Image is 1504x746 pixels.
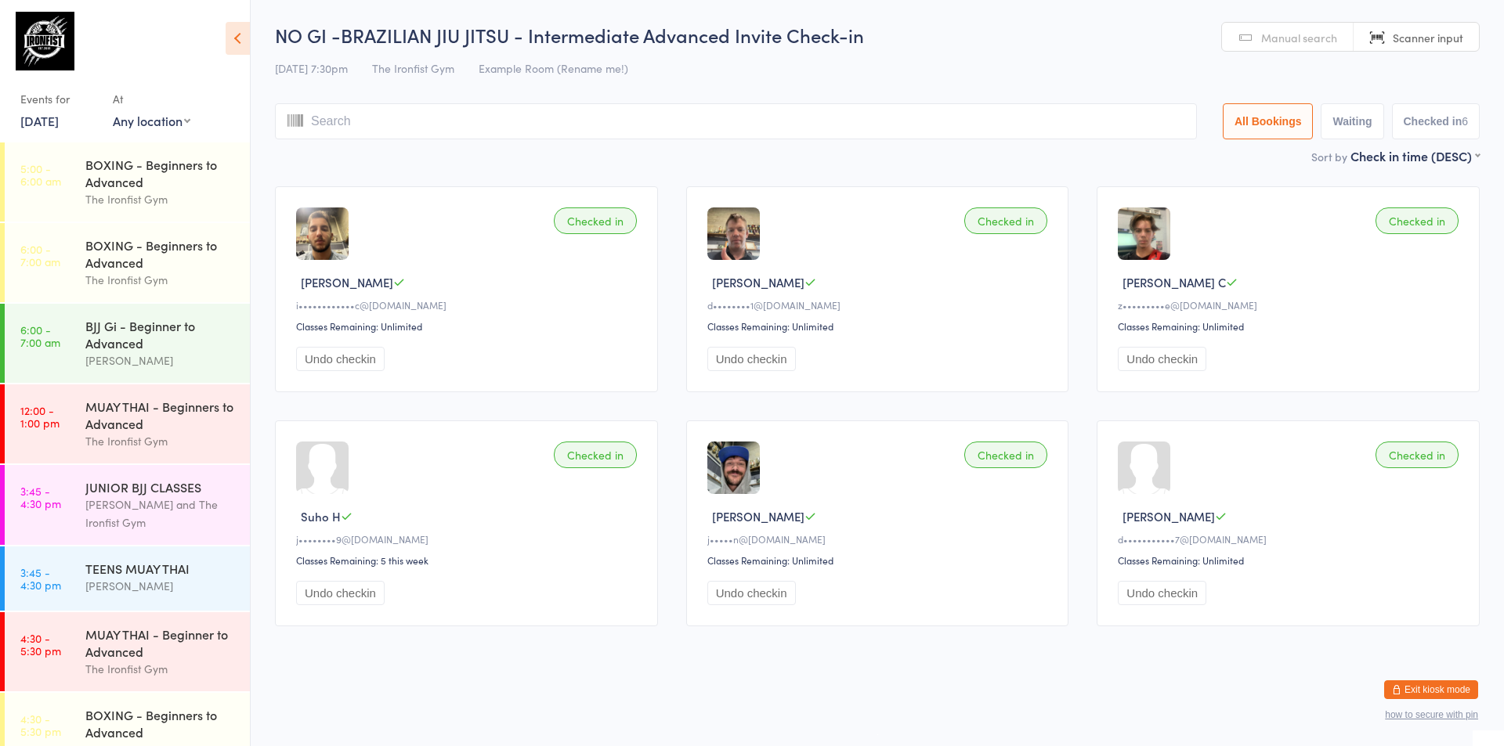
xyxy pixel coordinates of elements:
div: [PERSON_NAME] and The Ironfist Gym [85,496,237,532]
button: Undo checkin [1118,581,1206,605]
time: 4:30 - 5:30 pm [20,632,61,657]
span: Manual search [1261,30,1337,45]
div: Classes Remaining: Unlimited [296,319,642,333]
span: Example Room (Rename me!) [479,60,628,76]
div: j••••••••9@[DOMAIN_NAME] [296,532,642,546]
div: Checked in [554,441,637,468]
div: j•••••n@[DOMAIN_NAME] [707,532,1053,546]
a: 3:45 -4:30 pmJUNIOR BJJ CLASSES[PERSON_NAME] and The Ironfist Gym [5,465,250,545]
button: Exit kiosk mode [1384,680,1478,699]
span: [PERSON_NAME] [1123,508,1215,524]
div: Checked in [554,207,637,234]
button: Undo checkin [1118,347,1206,371]
div: Any location [113,112,190,129]
div: Classes Remaining: Unlimited [1118,553,1463,567]
div: Classes Remaining: 5 this week [296,553,642,567]
div: MUAY THAI - Beginners to Advanced [85,398,237,432]
div: BOXING - Beginners to Advanced [85,706,237,741]
div: Check in time (DESC) [1350,147,1480,164]
div: BOXING - Beginners to Advanced [85,236,237,271]
div: The Ironfist Gym [85,190,237,208]
div: Classes Remaining: Unlimited [707,319,1053,333]
button: All Bookings [1223,103,1314,139]
time: 3:45 - 4:30 pm [20,566,61,591]
button: Waiting [1321,103,1383,139]
div: JUNIOR BJJ CLASSES [85,478,237,496]
div: The Ironfist Gym [85,660,237,678]
time: 5:00 - 6:00 am [20,162,61,187]
time: 6:00 - 7:00 am [20,243,60,268]
a: 4:30 -5:30 pmMUAY THAI - Beginner to AdvancedThe Ironfist Gym [5,612,250,691]
button: Undo checkin [707,581,796,605]
a: 6:00 -7:00 amBOXING - Beginners to AdvancedThe Ironfist Gym [5,223,250,302]
div: Classes Remaining: Unlimited [707,553,1053,567]
div: BOXING - Beginners to Advanced [85,156,237,190]
a: 6:00 -7:00 amBJJ Gi - Beginner to Advanced[PERSON_NAME] [5,304,250,383]
span: The Ironfist Gym [372,60,454,76]
div: z•••••••••e@[DOMAIN_NAME] [1118,298,1463,312]
span: [PERSON_NAME] [712,508,804,524]
div: BJJ Gi - Beginner to Advanced [85,317,237,351]
button: Undo checkin [296,581,385,605]
time: 4:30 - 5:30 pm [20,712,61,737]
img: image1711317185.png [1118,207,1170,260]
time: 12:00 - 1:00 pm [20,404,60,429]
button: how to secure with pin [1385,709,1478,720]
span: Scanner input [1393,30,1463,45]
div: Checked in [1376,441,1459,468]
div: Classes Remaining: Unlimited [1118,319,1463,333]
div: At [113,86,190,112]
span: [PERSON_NAME] C [1123,274,1226,290]
span: [PERSON_NAME] [301,274,393,290]
img: image1711316076.png [707,441,760,494]
div: i••••••••••••c@[DOMAIN_NAME] [296,298,642,312]
img: image1711257083.png [296,207,349,260]
div: [PERSON_NAME] [85,577,237,595]
div: MUAY THAI - Beginner to Advanced [85,625,237,660]
a: [DATE] [20,112,59,129]
div: Checked in [964,441,1047,468]
a: 12:00 -1:00 pmMUAY THAI - Beginners to AdvancedThe Ironfist Gym [5,384,250,463]
span: [DATE] 7:30pm [275,60,348,76]
span: [PERSON_NAME] [712,274,804,290]
button: Undo checkin [296,347,385,371]
div: Checked in [964,207,1047,234]
a: 5:00 -6:00 amBOXING - Beginners to AdvancedThe Ironfist Gym [5,142,250,222]
div: The Ironfist Gym [85,271,237,289]
div: 6 [1462,115,1468,128]
div: [PERSON_NAME] [85,351,237,369]
div: The Ironfist Gym [85,432,237,450]
div: d•••••••••••7@[DOMAIN_NAME] [1118,532,1463,546]
a: 3:45 -4:30 pmTEENS MUAY THAI[PERSON_NAME] [5,546,250,611]
input: Search [275,103,1197,139]
div: Events for [20,86,97,112]
time: 3:45 - 4:30 pm [20,485,61,510]
div: Checked in [1376,207,1459,234]
div: TEENS MUAY THAI [85,560,237,577]
div: d••••••••1@[DOMAIN_NAME] [707,298,1053,312]
button: Undo checkin [707,347,796,371]
img: image1704959738.png [707,207,760,260]
img: The Ironfist Gym [16,12,74,70]
button: Checked in6 [1392,103,1480,139]
time: 6:00 - 7:00 am [20,323,60,348]
h2: NO GI -BRAZILIAN JIU JITSU - Intermediate Advanced Invite Check-in [275,22,1480,48]
label: Sort by [1311,149,1347,164]
span: Suho H [301,508,341,524]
